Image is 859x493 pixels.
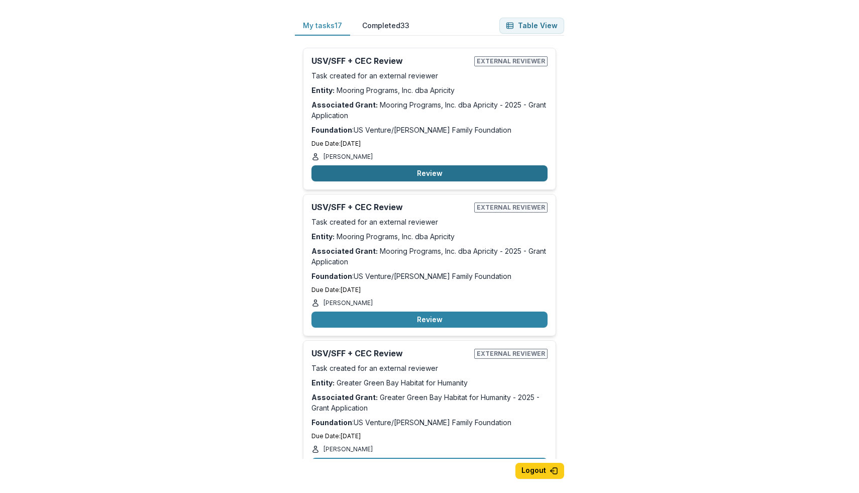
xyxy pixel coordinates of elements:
p: [PERSON_NAME] [324,152,373,161]
p: Due Date: [DATE] [311,139,548,148]
strong: Associated Grant: [311,247,378,255]
p: Due Date: [DATE] [311,432,548,441]
p: Mooring Programs, Inc. dba Apricity - 2025 - Grant Application [311,246,548,267]
h2: USV/SFF + CEC Review [311,56,470,66]
button: My tasks 17 [295,16,350,36]
button: Table View [499,18,564,34]
p: [PERSON_NAME] [324,445,373,454]
p: : US Venture/[PERSON_NAME] Family Foundation [311,271,548,281]
span: External reviewer [474,349,548,359]
strong: Associated Grant: [311,393,378,402]
p: Task created for an external reviewer [311,363,548,373]
span: External reviewer [474,56,548,66]
h2: USV/SFF + CEC Review [311,203,470,212]
button: Completed 33 [354,16,417,36]
p: Greater Green Bay Habitat for Humanity [311,377,548,388]
button: Review [311,165,548,181]
strong: Associated Grant: [311,101,378,109]
h2: USV/SFF + CEC Review [311,349,470,358]
strong: Foundation [311,272,352,280]
strong: Entity: [311,232,335,241]
p: Mooring Programs, Inc. dba Apricity [311,231,548,242]
p: Due Date: [DATE] [311,285,548,294]
p: Mooring Programs, Inc. dba Apricity - 2025 - Grant Application [311,100,548,121]
strong: Entity: [311,378,335,387]
p: Task created for an external reviewer [311,70,548,81]
p: : US Venture/[PERSON_NAME] Family Foundation [311,125,548,135]
p: Mooring Programs, Inc. dba Apricity [311,85,548,95]
p: : US Venture/[PERSON_NAME] Family Foundation [311,417,548,428]
p: Greater Green Bay Habitat for Humanity - 2025 - Grant Application [311,392,548,413]
strong: Foundation [311,126,352,134]
button: Logout [515,463,564,479]
button: Review [311,458,548,474]
p: Task created for an external reviewer [311,217,548,227]
strong: Entity: [311,86,335,94]
span: External reviewer [474,203,548,213]
strong: Foundation [311,418,352,427]
button: Review [311,312,548,328]
p: [PERSON_NAME] [324,299,373,308]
